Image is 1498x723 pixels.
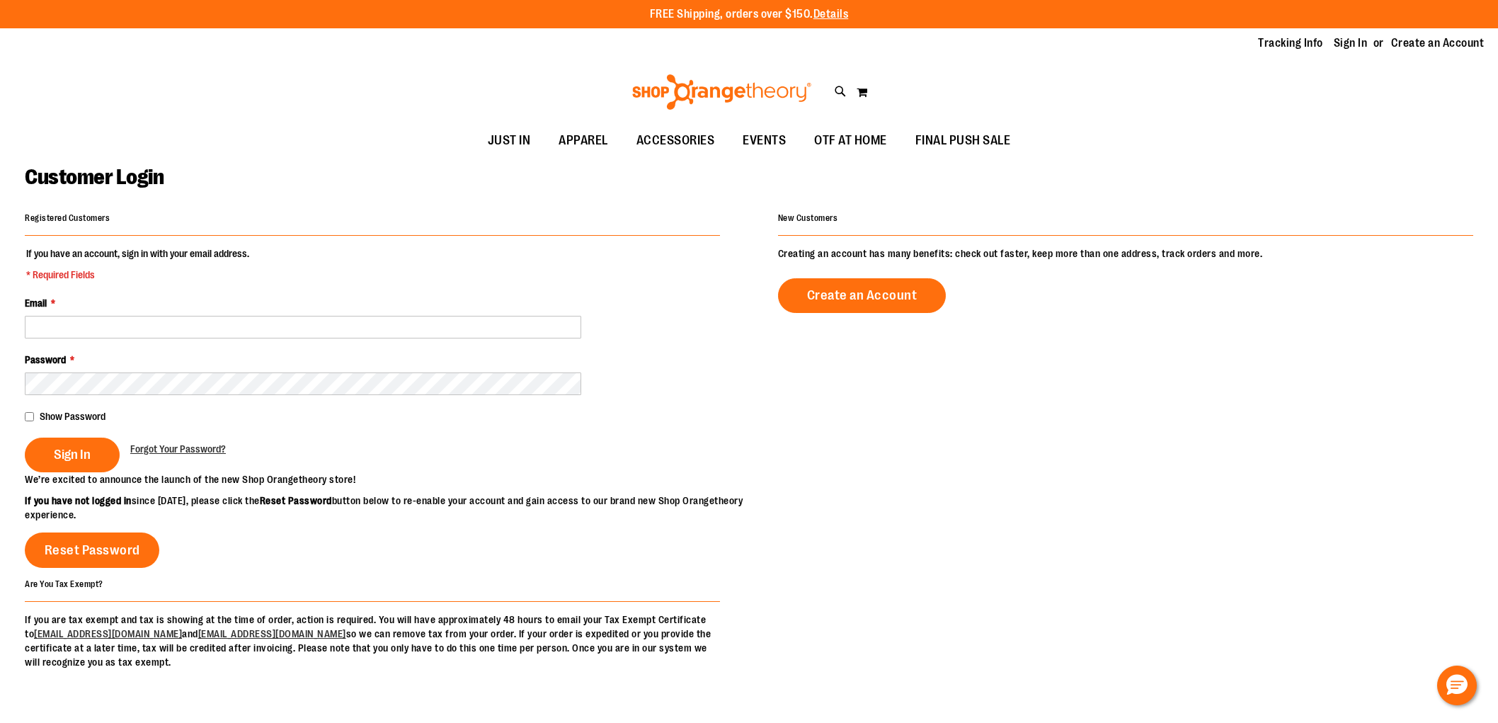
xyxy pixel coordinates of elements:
span: OTF AT HOME [814,125,887,156]
span: Sign In [54,447,91,462]
span: JUST IN [488,125,531,156]
a: EVENTS [728,125,800,157]
a: Tracking Info [1258,35,1323,51]
span: APPAREL [559,125,608,156]
strong: Reset Password [260,495,332,506]
legend: If you have an account, sign in with your email address. [25,246,251,282]
p: If you are tax exempt and tax is showing at the time of order, action is required. You will have ... [25,613,720,669]
span: * Required Fields [26,268,249,282]
span: Customer Login [25,165,164,189]
a: Forgot Your Password? [130,442,226,456]
p: We’re excited to announce the launch of the new Shop Orangetheory store! [25,472,749,486]
a: [EMAIL_ADDRESS][DOMAIN_NAME] [198,628,346,639]
span: Forgot Your Password? [130,443,226,455]
a: [EMAIL_ADDRESS][DOMAIN_NAME] [34,628,182,639]
img: Shop Orangetheory [630,74,813,110]
strong: If you have not logged in [25,495,132,506]
span: Show Password [40,411,105,422]
a: Create an Account [778,278,947,313]
a: JUST IN [474,125,545,157]
button: Hello, have a question? Let’s chat. [1437,666,1477,705]
span: Reset Password [45,542,140,558]
a: ACCESSORIES [622,125,729,157]
button: Sign In [25,438,120,472]
strong: New Customers [778,213,838,223]
a: Sign In [1334,35,1368,51]
a: Reset Password [25,533,159,568]
a: APPAREL [544,125,622,157]
p: Creating an account has many benefits: check out faster, keep more than one address, track orders... [778,246,1473,261]
span: Create an Account [807,288,917,303]
p: since [DATE], please click the button below to re-enable your account and gain access to our bran... [25,494,749,522]
a: OTF AT HOME [800,125,901,157]
span: ACCESSORIES [636,125,715,156]
span: Email [25,297,47,309]
a: Create an Account [1391,35,1485,51]
strong: Are You Tax Exempt? [25,579,103,589]
p: FREE Shipping, orders over $150. [650,6,849,23]
span: FINAL PUSH SALE [915,125,1011,156]
span: Password [25,354,66,365]
a: Details [813,8,849,21]
a: FINAL PUSH SALE [901,125,1025,157]
strong: Registered Customers [25,213,110,223]
span: EVENTS [743,125,786,156]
